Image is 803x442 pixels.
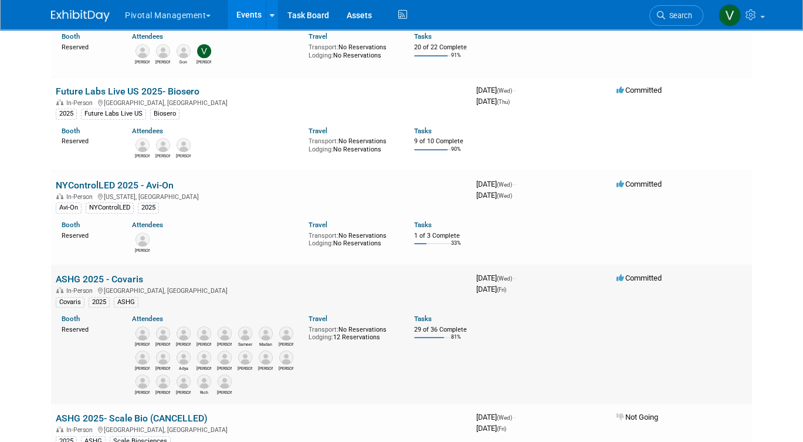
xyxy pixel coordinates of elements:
img: Jared Hoffman [177,326,191,340]
span: Lodging: [309,52,333,59]
img: Chirag Patel [156,138,170,152]
span: (Fri) [497,286,506,293]
a: Booth [62,127,80,135]
div: Reserved [62,230,114,240]
a: NYControlLED 2025 - Avi-On [56,180,174,191]
a: Tasks [414,32,432,41]
img: In-Person Event [56,287,63,293]
div: 20 of 22 Complete [414,43,467,52]
div: 2025 [138,203,159,213]
img: Patricia Daggett [135,326,150,340]
img: Eugenio Daviso, Ph.D. [218,326,232,340]
span: Search [665,11,692,20]
div: Vanessa Process [135,389,150,396]
img: In-Person Event [56,99,63,105]
img: Marisa Pisani [259,350,273,365]
div: NYControlLED [86,203,134,213]
div: Jared Hoffman [176,340,191,347]
a: Attendees [132,127,163,135]
span: - [514,180,516,188]
a: ASHG 2025- Scale Bio (CANCELLED) [56,413,208,424]
a: Attendees [132,315,163,323]
div: No Reservations No Reservations [309,230,397,248]
a: Attendees [132,221,163,229]
div: Madan Ambavaram, Ph.D. [258,340,273,347]
span: Lodging: [309,146,333,153]
img: Greg Endress [156,350,170,365]
a: Tasks [414,221,432,229]
div: Biosero [150,109,179,119]
div: Annemarie Watson [217,389,232,396]
div: Noah Vanderhyde [176,152,191,159]
img: Sameer Vasantgadkar [238,326,252,340]
span: (Thu) [497,99,510,105]
img: Robert Shehadeh [197,326,211,340]
img: Ulrich Thomann [238,350,252,365]
div: Joe McGrath [135,247,150,254]
img: Michael Langan [135,44,150,58]
div: [GEOGRAPHIC_DATA], [GEOGRAPHIC_DATA] [56,97,467,107]
div: 1 of 3 Complete [414,232,467,240]
div: Tom O'Hare [155,389,170,396]
span: - [514,274,516,282]
img: ExhibitDay [51,10,110,22]
img: Noah Vanderhyde [177,138,191,152]
img: Valerie Weld [719,4,741,26]
span: In-Person [66,287,96,295]
div: Don Janezic [176,58,191,65]
img: Don Janezic [177,44,191,58]
span: [DATE] [476,180,516,188]
a: Travel [309,127,327,135]
span: (Wed) [497,193,512,199]
td: 81% [451,334,461,350]
span: (Wed) [497,181,512,188]
a: Attendees [132,32,163,41]
img: Elisabeth Pundt [218,350,232,365]
div: Rich Doverspike [196,389,211,396]
a: Booth [62,221,80,229]
img: Vanessa Process [135,374,150,389]
img: Rich Doverspike [197,374,211,389]
div: Eugenio Daviso, Ph.D. [217,340,232,347]
div: Reserved [62,323,114,334]
div: ASHG [114,297,138,308]
a: Future Labs Live US 2025- Biosero [56,86,199,97]
span: Committed [616,274,662,282]
img: Joe McGrath [135,232,150,247]
span: In-Person [66,426,96,434]
div: Valerie Weld [196,58,211,65]
span: Not Going [616,413,658,421]
img: In-Person Event [56,193,63,199]
a: ASHG 2025 - Covaris [56,274,143,285]
div: Ulrich Thomann [238,365,252,372]
div: Chirag Patel [155,152,170,159]
span: Lodging: [309,239,333,247]
span: [DATE] [476,285,506,293]
a: Travel [309,315,327,323]
div: No Reservations No Reservations [309,41,397,59]
span: Lodging: [309,333,333,341]
div: Michael Malanga [155,58,170,65]
span: Transport: [309,232,338,239]
div: Elisabeth Pundt [217,365,232,372]
span: Transport: [309,137,338,145]
img: Madan Ambavaram, Ph.D. [259,326,273,340]
span: (Wed) [497,414,512,421]
div: 2025 [56,109,77,119]
div: Denny Huang [135,365,150,372]
a: Travel [309,32,327,41]
div: No Reservations No Reservations [309,135,397,153]
img: In-Person Event [56,426,63,432]
img: Sujash Chatterjee [197,350,211,365]
span: Transport: [309,326,338,333]
div: Sameer Vasantgadkar [238,340,252,347]
a: Travel [309,221,327,229]
a: Booth [62,32,80,41]
img: Tom O'Hare [156,374,170,389]
div: No Reservations 12 Reservations [309,323,397,342]
div: Avi-On [56,203,82,213]
span: [DATE] [476,274,516,282]
span: [DATE] [476,86,516,95]
span: Committed [616,180,662,188]
div: Robert Riegelhaupt [155,340,170,347]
